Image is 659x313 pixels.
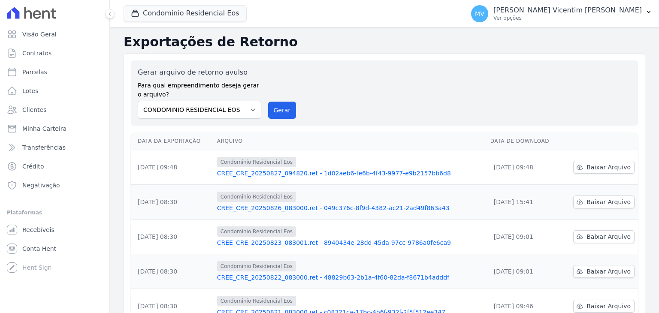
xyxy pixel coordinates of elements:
button: Gerar [268,102,296,119]
a: Transferências [3,139,106,156]
span: Condominio Residencial Eos [217,192,296,202]
span: Condominio Residencial Eos [217,296,296,306]
span: Condominio Residencial Eos [217,157,296,167]
td: [DATE] 08:30 [131,185,214,220]
span: Baixar Arquivo [586,198,631,206]
td: [DATE] 08:30 [131,254,214,289]
th: Data de Download [487,132,561,150]
a: Minha Carteira [3,120,106,137]
td: [DATE] 09:48 [487,150,561,185]
span: Contratos [22,49,51,57]
a: Contratos [3,45,106,62]
span: Lotes [22,87,39,95]
td: [DATE] 15:41 [487,185,561,220]
th: Data da Exportação [131,132,214,150]
h2: Exportações de Retorno [124,34,645,50]
span: Parcelas [22,68,47,76]
a: Lotes [3,82,106,99]
span: Baixar Arquivo [586,302,631,310]
a: Baixar Arquivo [573,161,635,174]
td: [DATE] 09:01 [487,254,561,289]
a: CREE_CRE_20250826_083000.ret - 049c376c-8f9d-4382-ac21-2ad49f863a43 [217,204,484,212]
span: Baixar Arquivo [586,163,631,172]
div: Plataformas [7,208,103,218]
a: CREE_CRE_20250823_083001.ret - 8940434e-28dd-45da-97cc-9786a0fe6ca9 [217,238,484,247]
a: Baixar Arquivo [573,265,635,278]
span: Crédito [22,162,44,171]
span: Condominio Residencial Eos [217,261,296,271]
a: Baixar Arquivo [573,196,635,208]
span: Minha Carteira [22,124,67,133]
span: Transferências [22,143,66,152]
td: [DATE] 08:30 [131,220,214,254]
a: Recebíveis [3,221,106,238]
span: Baixar Arquivo [586,232,631,241]
a: Visão Geral [3,26,106,43]
label: Para qual empreendimento deseja gerar o arquivo? [138,78,261,99]
a: Crédito [3,158,106,175]
a: Parcelas [3,63,106,81]
td: [DATE] 09:48 [131,150,214,185]
a: Negativação [3,177,106,194]
a: Baixar Arquivo [573,230,635,243]
p: [PERSON_NAME] Vicentim [PERSON_NAME] [493,6,642,15]
span: Recebíveis [22,226,54,234]
a: CREE_CRE_20250827_094820.ret - 1d02aeb6-fe6b-4f43-9977-e9b2157bb6d8 [217,169,484,178]
span: Visão Geral [22,30,57,39]
button: Condominio Residencial Eos [124,5,247,21]
span: Conta Hent [22,244,56,253]
a: Clientes [3,101,106,118]
td: [DATE] 09:01 [487,220,561,254]
a: Conta Hent [3,240,106,257]
label: Gerar arquivo de retorno avulso [138,67,261,78]
span: Condominio Residencial Eos [217,226,296,237]
button: MV [PERSON_NAME] Vicentim [PERSON_NAME] Ver opções [464,2,659,26]
span: Clientes [22,105,46,114]
a: CREE_CRE_20250822_083000.ret - 48829b63-2b1a-4f60-82da-f8671b4adddf [217,273,484,282]
p: Ver opções [493,15,642,21]
span: MV [475,11,484,17]
th: Arquivo [214,132,487,150]
a: Baixar Arquivo [573,300,635,313]
span: Negativação [22,181,60,190]
span: Baixar Arquivo [586,267,631,276]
